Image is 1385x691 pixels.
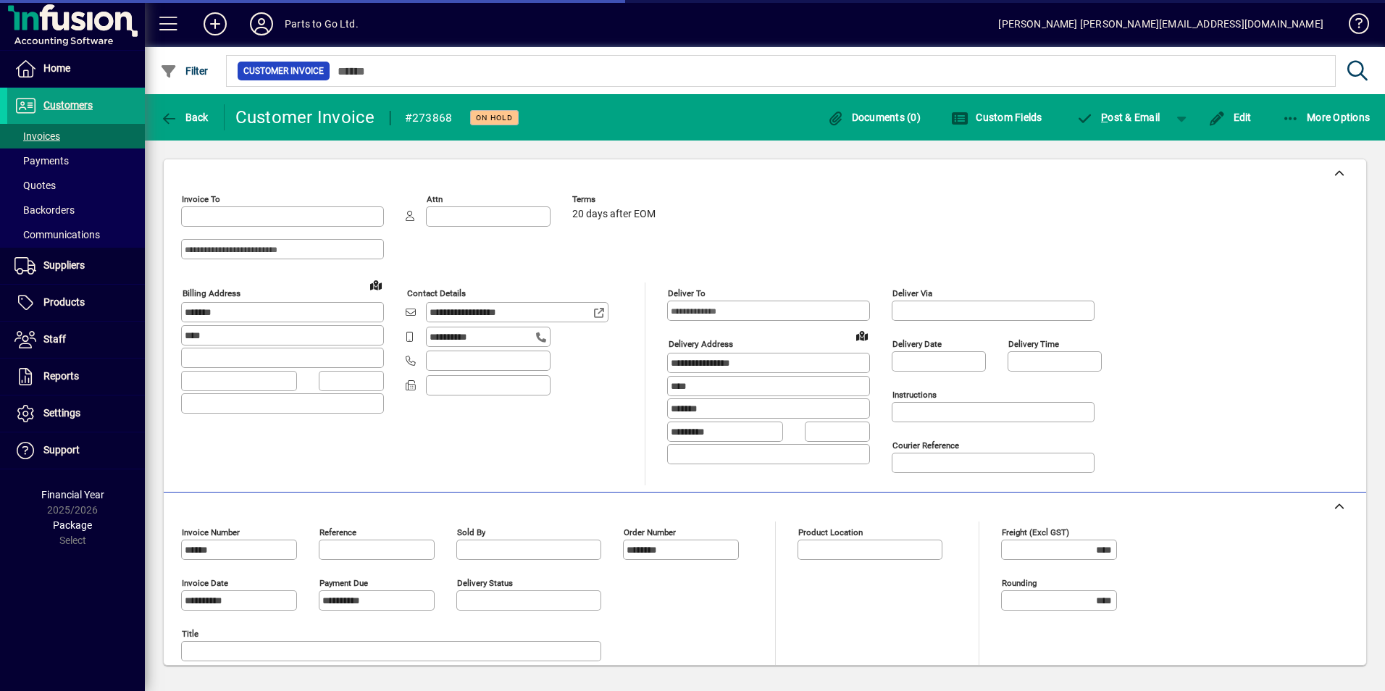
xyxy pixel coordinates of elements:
[798,527,863,537] mat-label: Product location
[156,58,212,84] button: Filter
[1008,339,1059,349] mat-label: Delivery time
[364,273,388,296] a: View on map
[1279,104,1374,130] button: More Options
[405,106,453,130] div: #273868
[1002,527,1069,537] mat-label: Freight (excl GST)
[7,173,145,198] a: Quotes
[182,194,220,204] mat-label: Invoice To
[892,339,942,349] mat-label: Delivery date
[145,104,225,130] app-page-header-button: Back
[41,489,104,501] span: Financial Year
[319,578,368,588] mat-label: Payment due
[476,113,513,122] span: On hold
[53,519,92,531] span: Package
[823,104,924,130] button: Documents (0)
[1282,112,1371,123] span: More Options
[243,64,324,78] span: Customer Invoice
[7,222,145,247] a: Communications
[427,194,443,204] mat-label: Attn
[7,359,145,395] a: Reports
[951,112,1042,123] span: Custom Fields
[1208,112,1252,123] span: Edit
[319,527,356,537] mat-label: Reference
[14,204,75,216] span: Backorders
[827,112,921,123] span: Documents (0)
[285,12,359,35] div: Parts to Go Ltd.
[160,112,209,123] span: Back
[43,259,85,271] span: Suppliers
[43,407,80,419] span: Settings
[1338,3,1367,50] a: Knowledge Base
[572,209,656,220] span: 20 days after EOM
[998,12,1323,35] div: [PERSON_NAME] [PERSON_NAME][EMAIL_ADDRESS][DOMAIN_NAME]
[7,198,145,222] a: Backorders
[624,527,676,537] mat-label: Order number
[156,104,212,130] button: Back
[668,288,706,298] mat-label: Deliver To
[7,248,145,284] a: Suppliers
[892,288,932,298] mat-label: Deliver via
[43,444,80,456] span: Support
[1101,112,1108,123] span: P
[892,440,959,451] mat-label: Courier Reference
[947,104,1046,130] button: Custom Fields
[850,324,874,347] a: View on map
[7,432,145,469] a: Support
[235,106,375,129] div: Customer Invoice
[7,285,145,321] a: Products
[182,629,198,639] mat-label: Title
[14,130,60,142] span: Invoices
[1069,104,1168,130] button: Post & Email
[14,180,56,191] span: Quotes
[457,578,513,588] mat-label: Delivery status
[14,155,69,167] span: Payments
[7,322,145,358] a: Staff
[43,370,79,382] span: Reports
[7,148,145,173] a: Payments
[182,527,240,537] mat-label: Invoice number
[43,62,70,74] span: Home
[43,296,85,308] span: Products
[7,124,145,148] a: Invoices
[14,229,100,240] span: Communications
[572,195,659,204] span: Terms
[892,390,937,400] mat-label: Instructions
[192,11,238,37] button: Add
[1076,112,1160,123] span: ost & Email
[457,527,485,537] mat-label: Sold by
[182,578,228,588] mat-label: Invoice date
[160,65,209,77] span: Filter
[43,333,66,345] span: Staff
[43,99,93,111] span: Customers
[7,51,145,87] a: Home
[1002,578,1037,588] mat-label: Rounding
[7,395,145,432] a: Settings
[1205,104,1255,130] button: Edit
[238,11,285,37] button: Profile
